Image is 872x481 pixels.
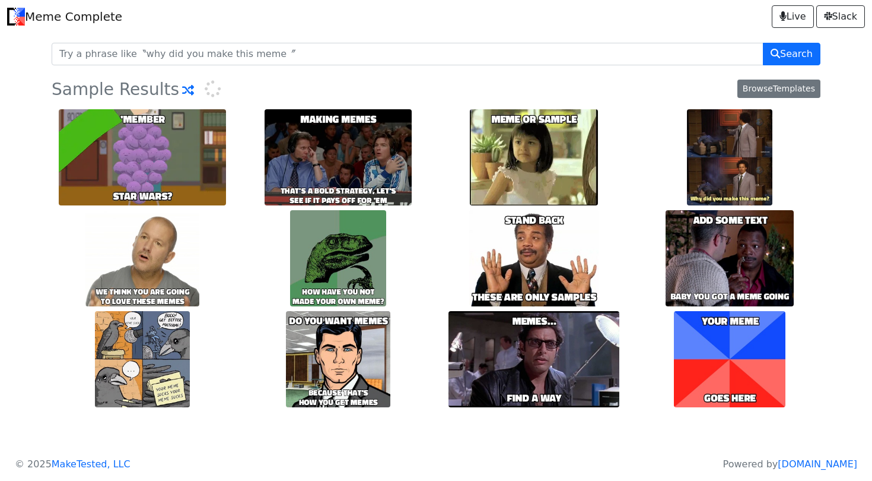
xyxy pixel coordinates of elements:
a: BrowseTemplates [737,80,820,98]
a: MakeTested, LLC [52,458,131,470]
img: baby_you_got_a_meme_going.jpg [666,210,794,306]
img: star_wars~q.webp [59,109,225,205]
img: Why_did_you_make_this_meme~q.jpg [687,109,772,205]
span: Live [779,10,806,24]
a: [DOMAIN_NAME] [778,458,857,470]
span: Search [771,47,813,61]
p: © 2025 [15,457,131,471]
img: why_not_both~q.webp [470,109,597,205]
img: goes_here.jpg [674,311,786,407]
img: that's_a_bold_strategy,_let's_see_if_it_pays_off_for_'em.jpg [265,109,412,205]
button: Search [763,43,820,65]
img: Meme Complete [7,8,25,26]
a: Meme Complete [7,5,122,29]
span: Browse [743,84,773,93]
img: these_are_only_samples.jpg [469,210,598,306]
img: because_that's_how_you_get_memes.jpg [286,311,390,407]
a: Live [772,5,814,28]
p: Powered by [723,457,857,471]
input: Try a phrase like〝why did you make this meme〞 [52,43,763,65]
a: Slack [816,5,865,28]
img: how_have_you_not_made_your_own_meme~q.jpg [290,210,386,306]
span: Slack [824,10,857,24]
img: we_think_you_are_going_to_love_these_memes.jpg [85,210,199,306]
h3: Sample Results [52,80,221,100]
img: your_meme_sucks_your_meme_sucks.jpg [95,311,190,407]
img: find_a_way.jpg [448,311,619,407]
